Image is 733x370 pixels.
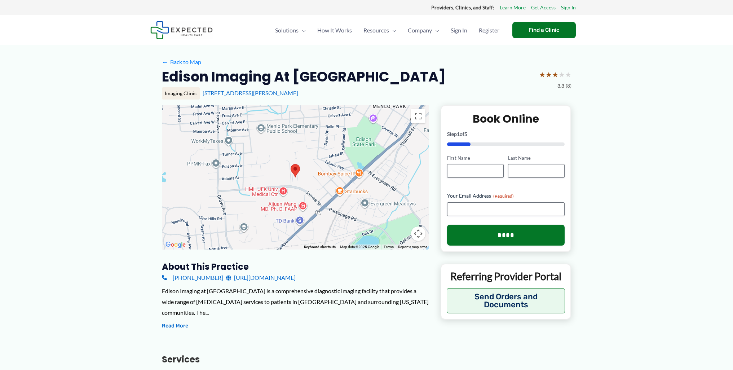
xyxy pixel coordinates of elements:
a: Sign In [561,3,576,12]
span: Register [479,18,499,43]
a: Get Access [531,3,556,12]
a: Terms (opens in new tab) [384,245,394,249]
span: Menu Toggle [299,18,306,43]
p: Step of [447,132,565,137]
div: Edison Imaging at [GEOGRAPHIC_DATA] is a comprehensive diagnostic imaging facility that provides ... [162,286,429,318]
a: Sign In [445,18,473,43]
label: Your Email Address [447,192,565,199]
span: Solutions [275,18,299,43]
span: (Required) [493,193,514,199]
span: ★ [565,68,571,81]
a: ←Back to Map [162,57,201,67]
img: Expected Healthcare Logo - side, dark font, small [150,21,213,39]
strong: Providers, Clinics, and Staff: [431,4,494,10]
span: ★ [552,68,558,81]
span: ← [162,58,169,65]
h3: Services [162,354,429,365]
span: How It Works [317,18,352,43]
a: [PHONE_NUMBER] [162,272,223,283]
a: Open this area in Google Maps (opens a new window) [164,240,187,250]
a: ResourcesMenu Toggle [358,18,402,43]
span: Menu Toggle [432,18,439,43]
a: How It Works [312,18,358,43]
a: Report a map error [398,245,427,249]
span: ★ [546,68,552,81]
span: Company [408,18,432,43]
label: First Name [447,155,504,162]
a: Find a Clinic [512,22,576,38]
span: ★ [558,68,565,81]
div: Imaging Clinic [162,87,200,100]
img: Google [164,240,187,250]
a: CompanyMenu Toggle [402,18,445,43]
h3: About this practice [162,261,429,272]
span: (8) [566,81,571,91]
span: Resources [363,18,389,43]
span: 5 [464,131,467,137]
span: ★ [539,68,546,81]
span: 3.3 [557,81,564,91]
button: Map camera controls [411,226,425,241]
h2: Edison Imaging at [GEOGRAPHIC_DATA] [162,68,446,85]
p: Referring Provider Portal [447,270,565,283]
a: SolutionsMenu Toggle [269,18,312,43]
a: [URL][DOMAIN_NAME] [226,272,296,283]
span: Sign In [451,18,467,43]
span: Menu Toggle [389,18,396,43]
label: Last Name [508,155,565,162]
button: Read More [162,322,188,330]
span: Map data ©2025 Google [340,245,379,249]
h2: Book Online [447,112,565,126]
button: Send Orders and Documents [447,288,565,313]
button: Keyboard shortcuts [304,245,336,250]
a: [STREET_ADDRESS][PERSON_NAME] [203,89,298,96]
nav: Primary Site Navigation [269,18,505,43]
a: Register [473,18,505,43]
span: 1 [457,131,460,137]
a: Learn More [500,3,526,12]
button: Toggle fullscreen view [411,109,425,123]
